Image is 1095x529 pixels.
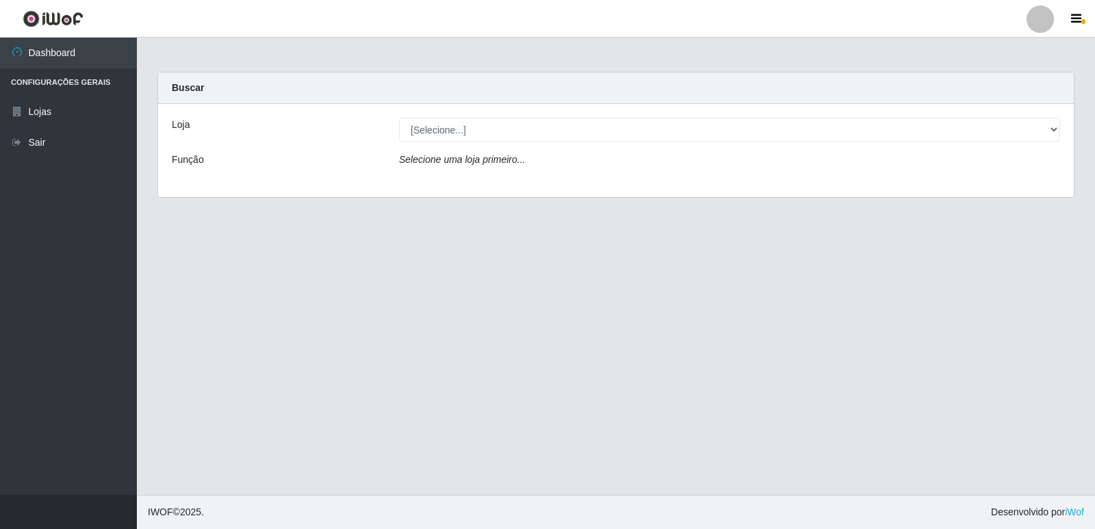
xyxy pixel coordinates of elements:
span: © 2025 . [148,505,204,519]
strong: Buscar [172,82,204,93]
span: IWOF [148,506,173,517]
label: Função [172,153,204,167]
label: Loja [172,118,190,132]
span: Desenvolvido por [991,505,1084,519]
img: CoreUI Logo [23,10,83,27]
i: Selecione uma loja primeiro... [399,154,525,165]
a: iWof [1065,506,1084,517]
